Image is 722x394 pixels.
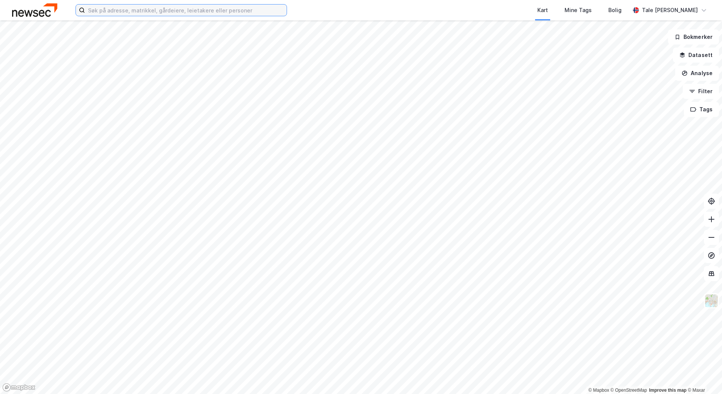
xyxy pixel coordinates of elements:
[588,388,609,393] a: Mapbox
[611,388,647,393] a: OpenStreetMap
[565,6,592,15] div: Mine Tags
[684,102,719,117] button: Tags
[2,383,35,392] a: Mapbox homepage
[675,66,719,81] button: Analyse
[649,388,687,393] a: Improve this map
[668,29,719,45] button: Bokmerker
[704,294,719,308] img: Z
[85,5,287,16] input: Søk på adresse, matrikkel, gårdeiere, leietakere eller personer
[12,3,57,17] img: newsec-logo.f6e21ccffca1b3a03d2d.png
[537,6,548,15] div: Kart
[684,358,722,394] iframe: Chat Widget
[683,84,719,99] button: Filter
[673,48,719,63] button: Datasett
[684,358,722,394] div: Kontrollprogram for chat
[642,6,698,15] div: Tale [PERSON_NAME]
[608,6,622,15] div: Bolig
